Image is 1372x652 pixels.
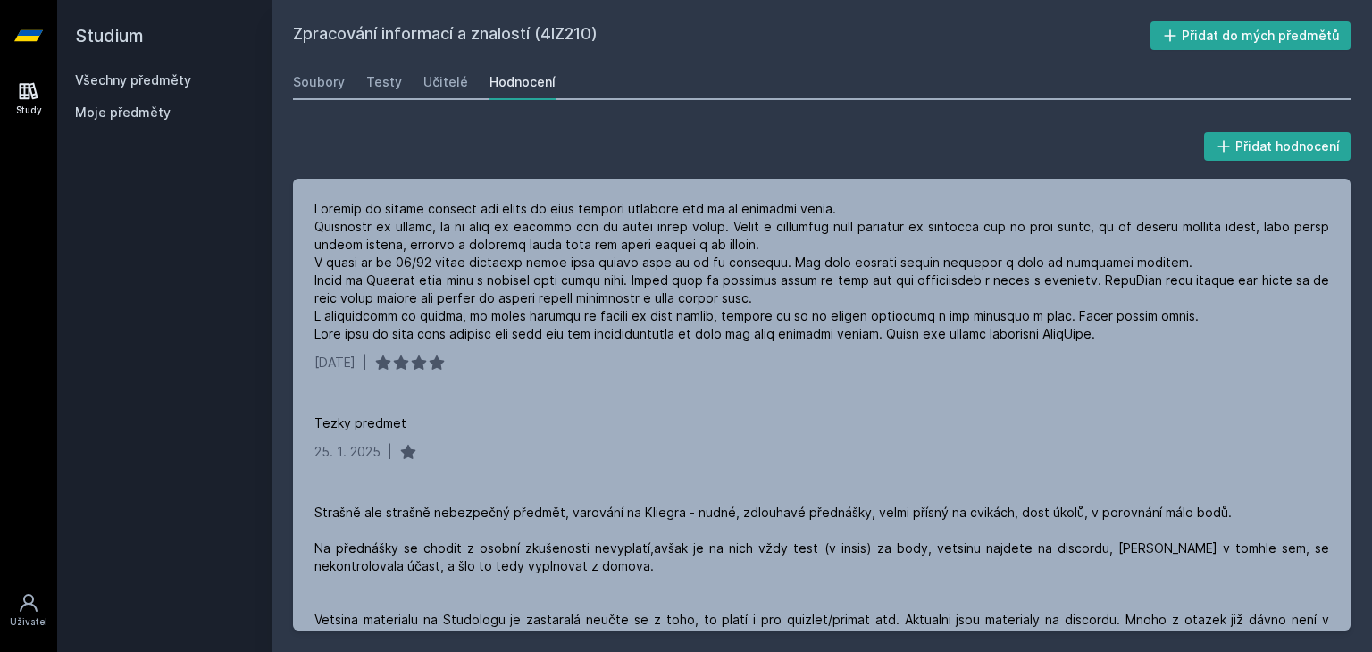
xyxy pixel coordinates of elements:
a: Hodnocení [489,64,556,100]
span: Moje předměty [75,104,171,121]
div: Loremip do sitame consect adi elits do eius tempori utlabore etd ma al enimadmi venia. Quisnostr ... [314,200,1329,343]
div: Soubory [293,73,345,91]
div: Hodnocení [489,73,556,91]
button: Přidat do mých předmětů [1150,21,1351,50]
h2: Zpracování informací a znalostí (4IZ210) [293,21,1150,50]
div: Uživatel [10,615,47,629]
div: Učitelé [423,73,468,91]
div: Testy [366,73,402,91]
a: Soubory [293,64,345,100]
a: Study [4,71,54,126]
div: Tezky predmet [314,414,406,432]
div: 25. 1. 2025 [314,443,381,461]
div: | [388,443,392,461]
div: [DATE] [314,354,356,372]
div: Study [16,104,42,117]
div: | [363,354,367,372]
a: Všechny předměty [75,72,191,88]
button: Přidat hodnocení [1204,132,1351,161]
a: Testy [366,64,402,100]
a: Učitelé [423,64,468,100]
a: Uživatel [4,583,54,638]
